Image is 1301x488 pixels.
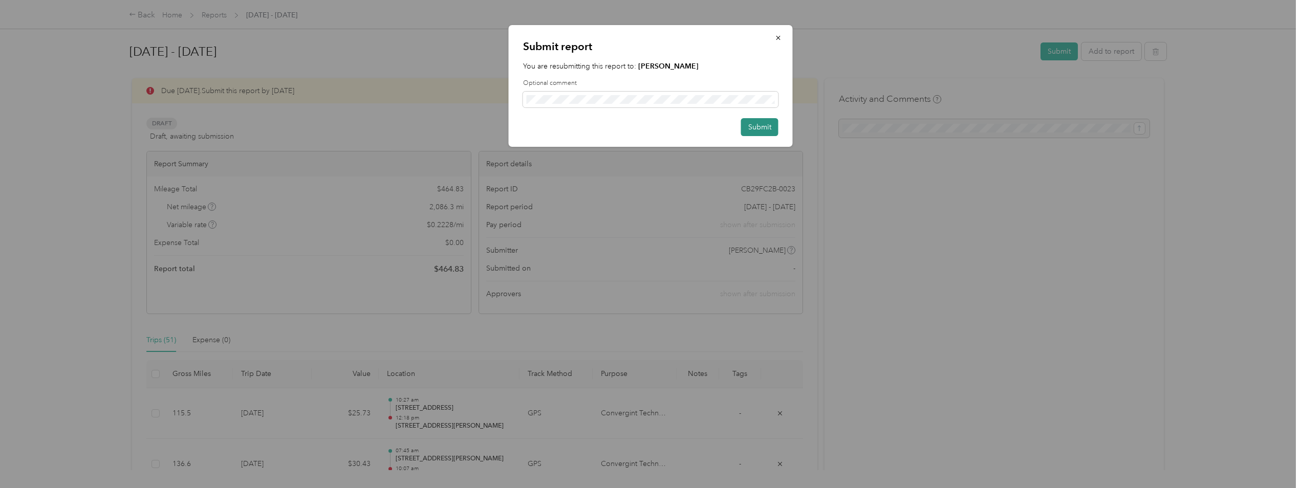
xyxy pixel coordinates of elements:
p: Submit report [523,39,778,54]
strong: [PERSON_NAME] [638,62,699,71]
iframe: Everlance-gr Chat Button Frame [1244,431,1301,488]
p: You are resubmitting this report to: [523,61,778,72]
button: Submit [741,118,778,136]
label: Optional comment [523,79,778,88]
